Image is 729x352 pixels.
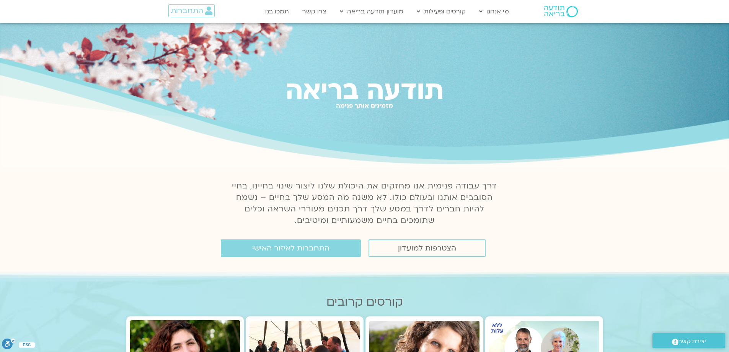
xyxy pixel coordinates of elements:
span: הצטרפות למועדון [398,244,456,252]
a: מועדון תודעה בריאה [336,4,407,19]
span: התחברות לאיזור האישי [252,244,329,252]
h2: קורסים קרובים [126,295,603,309]
p: דרך עבודה פנימית אנו מחזקים את היכולת שלנו ליצור שינוי בחיינו, בחיי הסובבים אותנו ובעולם כולו. לא... [228,180,502,226]
span: יצירת קשר [678,336,706,347]
a: יצירת קשר [652,333,725,348]
a: מי אנחנו [475,4,513,19]
a: תמכו בנו [261,4,293,19]
a: התחברות [168,4,215,17]
a: צרו קשר [298,4,330,19]
span: התחברות [171,7,203,15]
a: התחברות לאיזור האישי [221,239,361,257]
a: קורסים ופעילות [413,4,470,19]
a: הצטרפות למועדון [369,239,486,257]
img: תודעה בריאה [544,6,578,17]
